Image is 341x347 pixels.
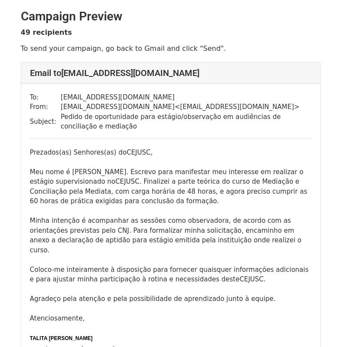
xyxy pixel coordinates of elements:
div: Prezados(as) Senhores(as) do , [30,148,311,158]
td: To: [30,93,61,102]
span: CEJUSC [239,275,263,283]
td: [EMAIL_ADDRESS][DOMAIN_NAME] [61,93,311,102]
div: Meu nome é [PERSON_NAME]. Escrevo para manifestar meu interesse em realizar o estágio supervision... [30,157,311,324]
td: [EMAIL_ADDRESS][DOMAIN_NAME] < [EMAIL_ADDRESS][DOMAIN_NAME] > [61,102,311,112]
b: TALITA [PERSON_NAME] [30,335,93,341]
td: Subject: [30,112,61,132]
span: CEJUSC [116,178,139,185]
p: To send your campaign, go back to Gmail and click "Send". [21,44,321,53]
h4: Email to [EMAIL_ADDRESS][DOMAIN_NAME] [30,68,311,78]
td: Pedido de oportunidade para estágio/observação em audiências de conciliação e mediação [61,112,311,132]
td: From: [30,102,61,112]
h2: Campaign Preview [21,9,321,24]
strong: 49 recipients [21,28,72,36]
span: CEJUSC [126,149,150,156]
